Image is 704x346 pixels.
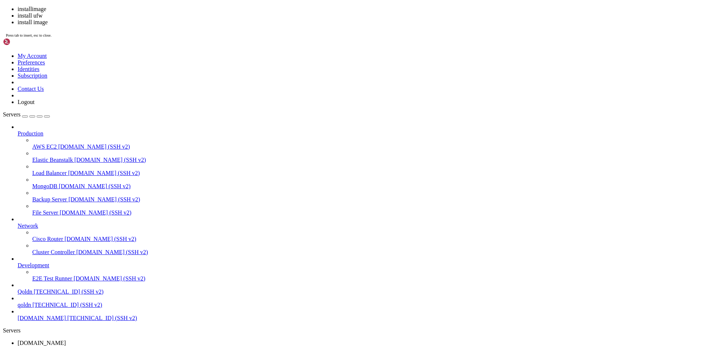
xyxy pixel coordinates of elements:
span: Cluster Controller [32,249,75,255]
span: [DOMAIN_NAME] (SSH v2) [65,236,136,242]
a: Backup Server [DOMAIN_NAME] (SSH v2) [32,196,701,203]
x-row: For additional information, check the following resources: [3,84,609,90]
span: Network [18,223,38,229]
span: [DOMAIN_NAME] [18,340,66,346]
a: Servers [3,111,50,118]
div: (23, 38) [74,239,77,246]
x-row: install [3,239,609,246]
x-row: Installimage: [URL][DOMAIN_NAME] [3,96,609,103]
span: Production [18,130,43,137]
a: Production [18,130,701,137]
li: qoldn [TECHNICAL_ID] (SSH v2) [18,295,701,308]
a: Qoldn [TECHNICAL_ID] (SSH v2) [18,289,701,295]
li: E2E Test Runner [DOMAIN_NAME] (SSH v2) [32,269,701,282]
a: AWS EC2 [DOMAIN_NAME] (SSH v2) [32,144,701,150]
x-row: Linux rescue [DATE] #1 SMP [DATE] x86_64 [3,3,609,9]
x-row: This Rescue System is based on Debian GNU/Linux 12 (bookworm) with a custom kernel. [3,40,609,46]
span: qoldn [18,302,31,308]
x-row: Important note: Any data that was not written to the disks will be lost during a reboot. [3,71,609,78]
a: Identities [18,66,40,72]
x-row: Total capacity 953 GiB with 2 Disks [3,183,609,190]
a: Preferences [18,59,45,66]
span: root [3,239,15,245]
span: # [38,239,41,245]
x-row: Rescue System (via Legacy/CSM) up since [DATE] 15:28 +02:00 [3,134,609,140]
x-row: eth0 LINK: yes [3,202,609,208]
span: [TECHNICAL_ID] (SSH v2) [32,302,102,308]
li: Network [18,216,701,256]
a: MongoDB [DOMAIN_NAME] (SSH v2) [32,183,701,190]
li: MongoDB [DOMAIN_NAME] (SSH v2) [32,176,701,190]
img: Shellngn [3,38,45,45]
li: installimage [18,6,701,12]
a: E2E Test Runner [DOMAIN_NAME] (SSH v2) [32,275,701,282]
a: My Account [18,53,47,59]
li: Load Balancer [DOMAIN_NAME] (SSH v2) [32,163,701,176]
li: Development [18,256,701,282]
li: File Server [DOMAIN_NAME] (SSH v2) [32,203,701,216]
a: File Server [DOMAIN_NAME] (SSH v2) [32,209,701,216]
x-row: other articles: [URL][DOMAIN_NAME] [3,109,609,115]
a: Contact Us [18,86,44,92]
span: [TECHNICAL_ID] (SSH v2) [67,315,137,321]
li: AWS EC2 [DOMAIN_NAME] (SSH v2) [32,137,701,150]
span: @ [15,239,18,245]
x-row: -------------------------------------------------------------------------------------------------... [3,121,609,127]
span: ~ [35,239,38,245]
span: [DOMAIN_NAME] (SSH v2) [68,170,140,176]
a: [DOMAIN_NAME] [TECHNICAL_ID] (SSH v2) [18,315,701,321]
span: [TECHNICAL_ID] (SSH v2) [34,289,103,295]
span: [DOMAIN_NAME] (SSH v2) [60,209,132,216]
li: install ufw [18,12,701,19]
span: MongoDB [32,183,57,189]
x-row: Disk /dev/nvme1n1: 512 GB (=> 476 GiB) [3,177,609,183]
x-row: You can install software like you would in a normal system. [3,46,609,53]
x-row: Hardware data: [3,146,609,152]
span: [DOMAIN_NAME] (SSH v2) [76,249,148,255]
a: Subscription [18,72,47,79]
a: qoldn [TECHNICAL_ID] (SSH v2) [18,302,701,308]
x-row: To install a new operating system from one of our prebuilt images, run 'installimage' and follow ... [3,59,609,65]
x-row: IPv6: [TECHNICAL_ID] [3,221,609,227]
li: Backup Server [DOMAIN_NAME] (SSH v2) [32,190,701,203]
x-row: Network data: [3,196,609,202]
span: Cisco Router [32,236,63,242]
span: Qoldn [18,289,32,295]
a: Network [18,223,701,229]
span: File Server [32,209,58,216]
span: [DOMAIN_NAME] (SSH v2) [74,275,146,282]
a: Development [18,262,701,269]
x-row: Intel(R) PRO/1000 Network Driver [3,227,609,233]
x-row: MAC: [MAC_ADDRESS] [3,208,609,215]
span: [DOMAIN_NAME] (SSH v2) [69,196,140,202]
x-row: Disk /dev/nvme0n1: 512 GB (=> 476 GiB) [3,171,609,177]
div: Servers [3,327,701,334]
span: Development [18,262,49,268]
span: Servers [3,111,21,118]
li: Elastic Beanstalk [DOMAIN_NAME] (SSH v2) [32,150,701,163]
li: Qoldn [TECHNICAL_ID] (SSH v2) [18,282,701,295]
x-row: Memory: 64099 MB (Non-ECC) [3,165,609,171]
li: [DOMAIN_NAME] [TECHNICAL_ID] (SSH v2) [18,308,701,321]
li: Cluster Controller [DOMAIN_NAME] (SSH v2) [32,242,701,256]
span: Load Balancer [32,170,67,176]
span: Backup Server [32,196,67,202]
span: [DOMAIN_NAME] [18,315,66,321]
a: Logout [18,99,34,105]
span: [DOMAIN_NAME] (SSH v2) [74,157,146,163]
span: E2E Test Runner [32,275,72,282]
x-row: Install custom software: [URL][DOMAIN_NAME] [3,103,609,109]
x-row: IP: [TECHNICAL_ID] [3,215,609,221]
x-row: Rescue System: [URL][DOMAIN_NAME] [3,90,609,96]
x-row: Welcome to the Hetzner Rescue System. [3,28,609,34]
a: Elastic Beanstalk [DOMAIN_NAME] (SSH v2) [32,157,701,163]
span: Elastic Beanstalk [32,157,73,163]
span: rescue [18,239,35,245]
li: install image [18,19,701,26]
li: Cisco Router [DOMAIN_NAME] (SSH v2) [32,229,701,242]
span: AWS EC2 [32,144,57,150]
a: Load Balancer [DOMAIN_NAME] (SSH v2) [32,170,701,176]
a: Cisco Router [DOMAIN_NAME] (SSH v2) [32,236,701,242]
a: Cluster Controller [DOMAIN_NAME] (SSH v2) [32,249,701,256]
x-row: -------------------------------------------------------------------------------------------------... [3,15,609,22]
